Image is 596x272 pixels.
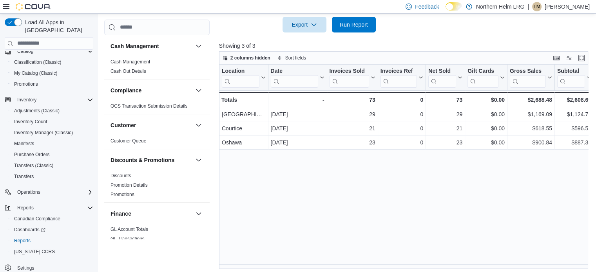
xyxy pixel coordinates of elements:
[222,124,266,133] div: Courtice
[104,225,210,247] div: Finance
[270,67,318,75] div: Date
[17,48,33,54] span: Catalog
[111,68,146,74] span: Cash Out Details
[446,2,462,11] input: Dark Mode
[14,187,43,197] button: Operations
[11,150,53,159] a: Purchase Orders
[111,86,192,94] button: Compliance
[111,138,146,144] span: Customer Queue
[8,246,96,257] button: [US_STATE] CCRS
[104,136,210,149] div: Customer
[467,67,498,87] div: Gift Card Sales
[8,116,96,127] button: Inventory Count
[111,156,174,164] h3: Discounts & Promotions
[14,227,45,233] span: Dashboards
[8,57,96,68] button: Classification (Classic)
[527,2,529,11] p: |
[467,67,505,87] button: Gift Cards
[11,172,93,181] span: Transfers
[222,67,259,87] div: Location
[11,161,56,170] a: Transfers (Classic)
[14,108,60,114] span: Adjustments (Classic)
[16,3,51,11] img: Cova
[194,86,203,95] button: Compliance
[219,53,274,63] button: 2 columns hidden
[111,192,134,197] a: Promotions
[221,95,266,104] div: Totals
[11,236,34,245] a: Reports
[14,238,31,244] span: Reports
[274,53,309,63] button: Sort fields
[14,59,62,65] span: Classification (Classic)
[467,110,505,119] div: $0.00
[22,18,93,34] span: Load All Apps in [GEOGRAPHIC_DATA]
[428,67,456,87] div: Net Sold
[8,105,96,116] button: Adjustments (Classic)
[8,68,96,79] button: My Catalog (Classic)
[14,95,40,104] button: Inventory
[380,67,417,87] div: Invoices Ref
[11,150,93,159] span: Purchase Orders
[510,110,552,119] div: $1,169.09
[11,106,63,115] a: Adjustments (Classic)
[11,68,93,78] span: My Catalog (Classic)
[8,213,96,224] button: Canadian Compliance
[557,138,591,147] div: $887.35
[111,226,148,232] span: GL Account Totals
[380,67,417,75] div: Invoices Ref
[11,225,49,234] a: Dashboards
[545,2,590,11] p: [PERSON_NAME]
[14,162,53,169] span: Transfers (Classic)
[222,67,266,87] button: Location
[14,47,36,56] button: Catalog
[428,67,456,75] div: Net Sold
[11,79,93,89] span: Promotions
[8,224,96,235] a: Dashboards
[11,247,93,256] span: Washington CCRS
[111,86,141,94] h3: Compliance
[11,247,58,256] a: [US_STATE] CCRS
[8,171,96,182] button: Transfers
[11,128,93,137] span: Inventory Manager (Classic)
[111,210,131,218] h3: Finance
[11,139,93,148] span: Manifests
[111,103,188,109] a: OCS Transaction Submission Details
[14,203,93,213] span: Reports
[111,121,192,129] button: Customer
[219,42,592,50] p: Showing 3 of 3
[11,214,63,223] a: Canadian Compliance
[510,138,552,147] div: $900.84
[270,110,324,119] div: [DATE]
[557,124,591,133] div: $596.58
[104,101,210,114] div: Compliance
[557,67,585,87] div: Subtotal
[14,119,47,125] span: Inventory Count
[476,2,525,11] p: Northern Helm LRG
[2,187,96,198] button: Operations
[14,70,58,76] span: My Catalog (Classic)
[17,97,36,103] span: Inventory
[329,124,375,133] div: 21
[111,182,148,188] span: Promotion Details
[510,124,552,133] div: $618.55
[11,58,93,67] span: Classification (Classic)
[329,95,375,104] div: 73
[11,139,37,148] a: Manifests
[270,138,324,147] div: [DATE]
[111,42,192,50] button: Cash Management
[428,138,462,147] div: 23
[564,53,574,63] button: Display options
[14,130,73,136] span: Inventory Manager (Classic)
[467,67,498,75] div: Gift Cards
[14,81,38,87] span: Promotions
[557,67,591,87] button: Subtotal
[329,67,369,87] div: Invoices Sold
[14,141,34,147] span: Manifests
[428,110,462,119] div: 29
[8,149,96,160] button: Purchase Orders
[222,67,259,75] div: Location
[510,95,552,104] div: $2,688.48
[332,17,376,32] button: Run Report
